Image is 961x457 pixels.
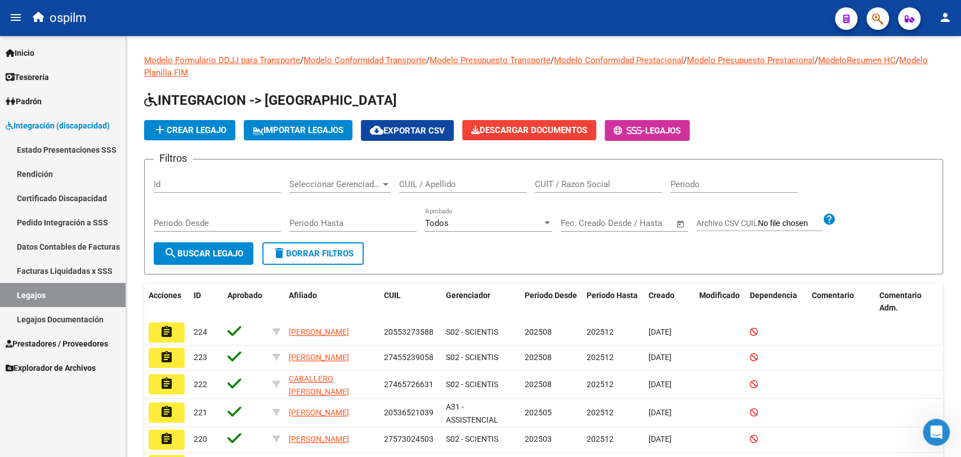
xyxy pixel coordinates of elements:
button: -Legajos [605,120,690,141]
span: S02 - SCIENTIS [446,353,498,362]
datatable-header-cell: Afiliado [284,283,379,321]
span: Exportar CSV [370,126,445,136]
span: 221 [194,408,207,417]
span: S02 - SCIENTIS [446,434,498,443]
span: CUIL [384,291,401,300]
span: Comentario Adm. [879,291,922,313]
a: Modelo Presupuesto Transporte [430,55,551,65]
span: 202508 [525,380,552,389]
span: Afiliado [289,291,317,300]
span: [DATE] [649,408,672,417]
span: 27455239058 [384,353,433,362]
span: Aprobado [227,291,262,300]
span: 27573024503 [384,434,433,443]
mat-icon: person [938,11,952,24]
span: S02 - SCIENTIS [446,380,498,389]
button: IMPORTAR LEGAJOS [244,120,352,140]
span: 222 [194,380,207,389]
span: 220 [194,434,207,443]
mat-icon: delete [272,246,286,260]
span: Acciones [149,291,181,300]
a: Modelo Conformidad Transporte [303,55,426,65]
datatable-header-cell: Dependencia [745,283,807,321]
span: [PERSON_NAME] [289,434,349,443]
a: Modelo Formulario DDJJ para Transporte [144,55,300,65]
input: Fecha inicio [561,218,606,228]
span: Archivo CSV CUIL [696,219,758,228]
button: Exportar CSV [361,120,454,141]
span: Todos [425,218,449,228]
span: ospilm [50,6,86,30]
mat-icon: search [164,246,177,260]
mat-icon: add [153,123,167,136]
span: 202512 [587,353,614,362]
datatable-header-cell: Periodo Desde [520,283,582,321]
datatable-header-cell: Gerenciador [441,283,520,321]
span: 202505 [525,408,552,417]
span: [PERSON_NAME] [289,408,349,417]
span: 20536521039 [384,408,433,417]
datatable-header-cell: Aprobado [223,283,268,321]
span: - [614,126,645,136]
span: Legajos [645,126,681,136]
datatable-header-cell: Modificado [695,283,745,321]
span: Periodo Hasta [587,291,638,300]
span: Borrar Filtros [272,249,354,259]
span: INTEGRACION -> [GEOGRAPHIC_DATA] [144,92,397,108]
span: CABALLERO [PERSON_NAME] [289,374,349,396]
mat-icon: assignment [160,405,173,419]
span: [DATE] [649,380,672,389]
button: Open calendar [674,218,687,230]
a: ModeloResumen HC [818,55,896,65]
input: Fecha fin [616,218,671,228]
span: ID [194,291,201,300]
span: 202512 [587,380,614,389]
span: Tesorería [6,71,49,83]
button: Crear Legajo [144,120,235,140]
datatable-header-cell: Periodo Hasta [582,283,644,321]
span: [DATE] [649,327,672,336]
a: Modelo Conformidad Prestacional [554,55,683,65]
a: Modelo Presupuesto Prestacional [687,55,815,65]
span: Buscar Legajo [164,249,243,259]
span: [DATE] [649,353,672,362]
button: Borrar Filtros [262,242,364,265]
span: Explorador de Archivos [6,362,96,374]
datatable-header-cell: Comentario Adm. [875,283,942,321]
mat-icon: assignment [160,325,173,339]
span: Inicio [6,47,34,59]
span: IMPORTAR LEGAJOS [253,125,343,135]
mat-icon: cloud_download [370,123,383,137]
button: Buscar Legajo [154,242,253,265]
h3: Filtros [154,150,193,166]
span: 20553273588 [384,327,433,336]
span: 202512 [587,408,614,417]
span: [PERSON_NAME] [289,353,349,362]
span: 224 [194,327,207,336]
span: S02 - SCIENTIS [446,327,498,336]
mat-icon: assignment [160,377,173,391]
span: Modificado [699,291,740,300]
span: Dependencia [750,291,797,300]
span: Gerenciador [446,291,490,300]
button: Descargar Documentos [462,120,596,140]
span: Comentario [812,291,854,300]
span: 202512 [587,327,614,336]
span: Creado [649,291,674,300]
span: 27465726631 [384,380,433,389]
span: A31 - ASSISTENCIAL [446,402,498,424]
span: Periodo Desde [525,291,577,300]
datatable-header-cell: Acciones [144,283,189,321]
span: Descargar Documentos [471,125,587,135]
mat-icon: assignment [160,350,173,364]
span: Prestadores / Proveedores [6,338,108,350]
datatable-header-cell: CUIL [379,283,441,321]
span: [DATE] [649,434,672,443]
datatable-header-cell: ID [189,283,223,321]
datatable-header-cell: Comentario [807,283,875,321]
span: 202512 [587,434,614,443]
span: 202508 [525,353,552,362]
span: 223 [194,353,207,362]
span: Integración (discapacidad) [6,119,110,132]
span: Crear Legajo [153,125,226,135]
